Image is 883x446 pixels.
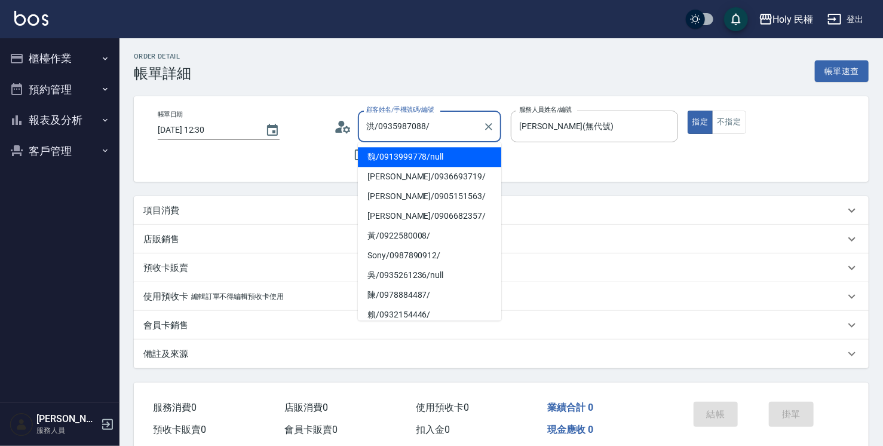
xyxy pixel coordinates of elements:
span: 預收卡販賣 0 [153,424,206,435]
div: 使用預收卡編輯訂單不得編輯預收卡使用 [134,282,869,311]
button: 帳單速查 [815,60,869,83]
span: 會員卡販賣 0 [284,424,338,435]
button: 指定 [688,111,713,134]
p: 備註及來源 [143,348,188,361]
h2: Order detail [134,53,191,60]
button: 報表及分析 [5,105,115,136]
button: Choose date, selected date is 2025-08-18 [258,116,287,145]
div: 項目消費 [134,196,869,225]
li: Sony/0987890912/ [358,246,501,265]
button: 櫃檯作業 [5,43,115,74]
div: 會員卡銷售 [134,311,869,340]
label: 服務人員姓名/編號 [519,105,572,114]
div: 預收卡販賣 [134,253,869,282]
p: 編輯訂單不得編輯預收卡使用 [191,291,284,303]
div: 店販銷售 [134,225,869,253]
div: Holy 民權 [773,12,814,27]
button: Clear [480,118,497,135]
img: Person [10,413,33,436]
button: 不指定 [712,111,746,134]
li: 賴/0932154446/ [358,305,501,325]
label: 帳單日期 [158,110,183,119]
span: 業績合計 0 [547,402,593,413]
button: 預約管理 [5,74,115,105]
span: 扣入金 0 [416,424,450,435]
li: 魏/0913999778/null [358,147,501,167]
img: Logo [14,11,48,26]
h3: 帳單詳細 [134,65,191,82]
button: 登出 [823,8,869,30]
span: 現金應收 0 [547,424,593,435]
li: [PERSON_NAME]/0905151563/ [358,187,501,206]
h5: [PERSON_NAME] [36,413,97,425]
div: 備註及來源 [134,340,869,368]
button: save [724,7,748,31]
li: 陳/0978884487/ [358,285,501,305]
button: 客戶管理 [5,136,115,167]
li: 黃/0922580008/ [358,226,501,246]
li: [PERSON_NAME]/0936693719/ [358,167,501,187]
p: 會員卡銷售 [143,319,188,332]
p: 預收卡販賣 [143,262,188,274]
span: 店販消費 0 [284,402,328,413]
li: 吳/0935261236/null [358,265,501,285]
span: 服務消費 0 [153,402,197,413]
p: 項目消費 [143,204,179,217]
label: 顧客姓名/手機號碼/編號 [366,105,434,114]
button: Holy 民權 [754,7,818,32]
p: 服務人員 [36,425,97,436]
p: 使用預收卡 [143,291,188,303]
li: [PERSON_NAME]/0906682357/ [358,206,501,226]
span: 使用預收卡 0 [416,402,469,413]
input: YYYY/MM/DD hh:mm [158,120,253,140]
p: 店販銷售 [143,233,179,246]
